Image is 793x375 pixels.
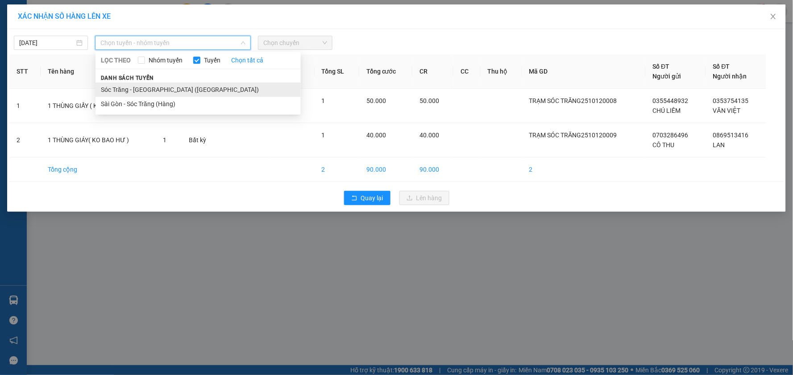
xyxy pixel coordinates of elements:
[351,195,357,202] span: rollback
[145,55,186,65] span: Nhóm tuyến
[163,136,167,144] span: 1
[653,141,675,148] span: CÔ THU
[344,191,390,205] button: rollbackQuay lại
[41,157,156,182] td: Tổng cộng
[366,132,386,139] span: 40.000
[713,73,747,80] span: Người nhận
[419,97,439,104] span: 50.000
[761,4,786,29] button: Close
[713,63,730,70] span: Số ĐT
[322,97,325,104] span: 1
[713,107,740,114] span: VĂN VIỆT
[9,62,77,69] span: 38 [PERSON_NAME], P 3
[653,97,689,104] span: 0355448932
[36,51,95,61] span: Trạm Sóc Trăng
[653,107,681,114] span: CHÚ LIÊM
[200,55,224,65] span: Tuyến
[412,157,453,182] td: 90.000
[9,51,95,61] span: VP gửi:
[9,89,41,123] td: 1
[182,123,220,157] td: Bất kỳ
[95,97,301,111] li: Sài Gòn - Sóc Trăng (Hàng)
[41,89,156,123] td: 1 THÙNG GIẤY ( K BAO HƯ)
[770,13,777,20] span: close
[41,54,156,89] th: Tên hàng
[713,97,749,104] span: 0353754135
[481,54,522,89] th: Thu hộ
[95,74,159,82] span: Danh sách tuyến
[653,132,689,139] span: 0703286496
[653,63,670,70] span: Số ĐT
[366,97,386,104] span: 50.000
[77,5,170,14] strong: XE KHÁCH MỸ DUYÊN
[101,55,131,65] span: LỌC THEO
[9,54,41,89] th: STT
[18,12,111,21] span: XÁC NHẬN SỐ HÀNG LÊN XE
[315,54,359,89] th: Tổng SL
[412,54,453,89] th: CR
[124,62,188,83] span: Phòng vé số 16, 395 Kinh [PERSON_NAME], [GEOGRAPHIC_DATA]
[713,132,749,139] span: 0869513416
[19,38,75,48] input: 12/10/2025
[87,27,159,37] strong: PHIẾU GỬI HÀNG
[529,132,617,139] span: TRẠM SÓC TRĂNG2510120009
[529,97,617,104] span: TRẠM SÓC TRĂNG2510120008
[95,82,301,97] li: Sóc Trăng - [GEOGRAPHIC_DATA] ([GEOGRAPHIC_DATA])
[713,141,725,148] span: LAN
[88,18,151,25] span: TP.HCM -SÓC TRĂNG
[9,123,41,157] td: 2
[359,54,413,89] th: Tổng cước
[522,54,646,89] th: Mã GD
[322,132,325,139] span: 1
[231,55,263,65] a: Chọn tất cả
[315,157,359,182] td: 2
[124,51,220,61] span: VP nhận:
[263,36,327,49] span: Chọn chuyến
[653,73,681,80] span: Người gửi
[453,54,480,89] th: CC
[241,40,246,45] span: down
[41,123,156,157] td: 1 THÙNG GIÁY( KO BAO HƯ )
[359,157,413,182] td: 90.000
[100,36,245,49] span: Chọn tuyến - nhóm tuyến
[399,191,449,205] button: uploadLên hàng
[419,132,439,139] span: 40.000
[361,193,383,203] span: Quay lại
[522,157,646,182] td: 2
